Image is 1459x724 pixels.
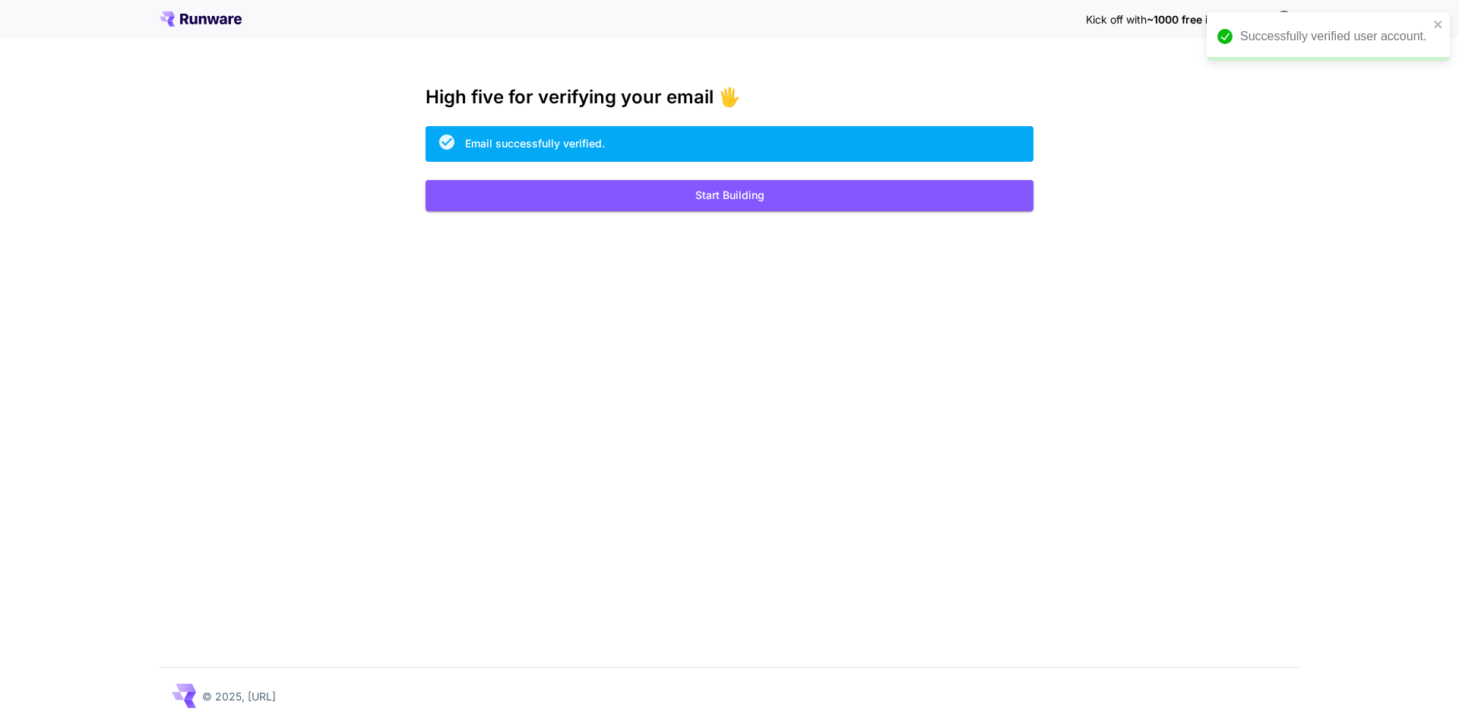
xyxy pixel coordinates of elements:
h3: High five for verifying your email 🖐️ [426,87,1033,108]
p: © 2025, [URL] [202,688,276,704]
button: close [1433,18,1444,30]
div: Successfully verified user account. [1240,27,1429,46]
span: ~1000 free images! 🎈 [1147,13,1263,26]
div: Email successfully verified. [465,135,605,151]
button: Start Building [426,180,1033,211]
span: Kick off with [1086,13,1147,26]
button: In order to qualify for free credit, you need to sign up with a business email address and click ... [1269,3,1299,33]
